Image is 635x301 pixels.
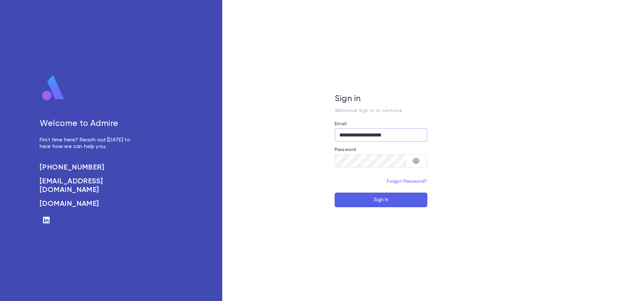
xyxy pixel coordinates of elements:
[335,193,427,207] button: Sign In
[335,108,427,113] p: Welcome! Sign in to continue.
[40,75,67,101] img: logo
[40,119,138,129] h5: Welcome to Admire
[387,179,427,184] a: Forgot Password?
[335,94,427,104] h5: Sign in
[335,147,356,152] label: Password
[40,177,138,194] a: [EMAIL_ADDRESS][DOMAIN_NAME]
[40,137,138,150] p: First time here? Reach out [DATE] to hear how we can help you.
[409,154,423,168] button: toggle password visibility
[335,121,347,127] label: Email
[40,163,138,172] a: [PHONE_NUMBER]
[40,200,138,208] a: [DOMAIN_NAME]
